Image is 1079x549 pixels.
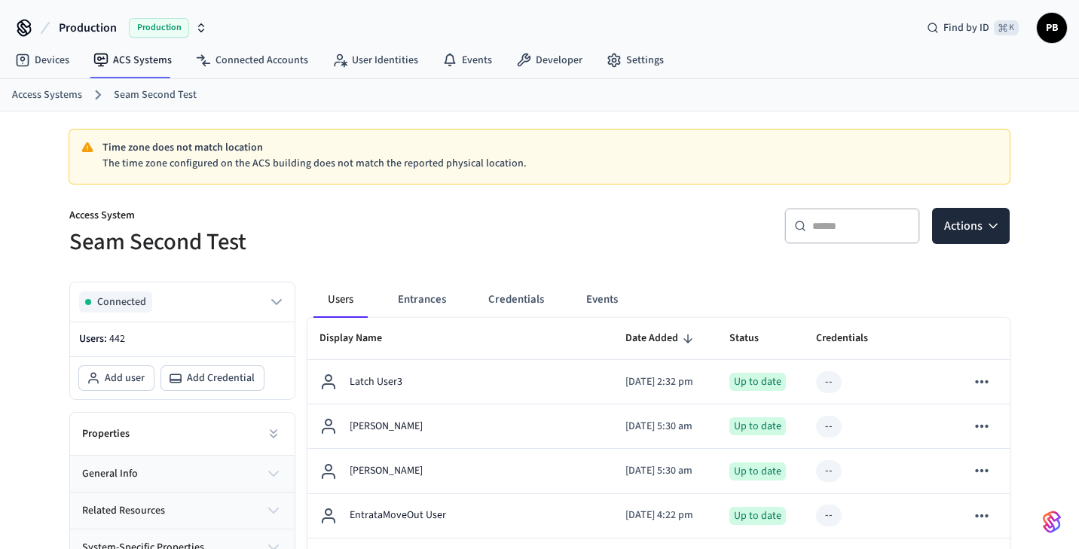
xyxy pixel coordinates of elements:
[79,331,286,347] p: Users:
[105,371,145,386] span: Add user
[386,282,458,318] button: Entrances
[82,503,165,519] span: related resources
[625,419,705,435] p: [DATE] 5:30 am
[729,327,778,350] span: Status
[161,366,264,390] button: Add Credential
[825,374,833,390] div: --
[102,156,998,172] p: The time zone configured on the ACS building does not match the reported physical location.
[825,419,833,435] div: --
[350,374,402,390] p: Latch User3
[70,493,295,529] button: related resources
[504,47,595,74] a: Developer
[816,327,888,350] span: Credentials
[625,508,705,523] p: [DATE] 4:22 pm
[350,463,423,479] p: [PERSON_NAME]
[187,371,255,386] span: Add Credential
[729,462,786,480] div: Up to date
[109,331,125,346] span: 442
[729,373,786,391] div: Up to date
[625,374,705,390] p: [DATE] 2:32 pm
[184,47,320,74] a: Connected Accounts
[81,47,184,74] a: ACS Systems
[625,463,705,479] p: [DATE] 5:30 am
[825,463,833,479] div: --
[319,327,402,350] span: Display Name
[69,227,530,258] h5: Seam Second Test
[129,18,189,38] span: Production
[1043,510,1061,534] img: SeamLogoGradient.69752ec5.svg
[729,507,786,525] div: Up to date
[82,466,138,482] span: general info
[729,417,786,435] div: Up to date
[12,87,82,103] a: Access Systems
[320,47,430,74] a: User Identities
[69,208,530,227] p: Access System
[574,282,630,318] button: Events
[79,291,286,313] button: Connected
[1037,13,1067,43] button: PB
[476,282,556,318] button: Credentials
[625,327,698,350] span: Date Added
[350,419,423,435] p: [PERSON_NAME]
[82,426,130,441] h2: Properties
[70,456,295,492] button: general info
[3,47,81,74] a: Devices
[430,47,504,74] a: Events
[79,366,154,390] button: Add user
[313,282,368,318] button: Users
[97,294,146,310] span: Connected
[1038,14,1065,41] span: PB
[102,140,998,156] p: Time zone does not match location
[915,14,1031,41] div: Find by ID⌘ K
[114,87,197,103] a: Seam Second Test
[825,508,833,523] div: --
[943,20,989,35] span: Find by ID
[595,47,676,74] a: Settings
[932,208,1010,244] button: Actions
[994,20,1019,35] span: ⌘ K
[59,19,117,37] span: Production
[350,508,446,523] p: EntrataMoveOut User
